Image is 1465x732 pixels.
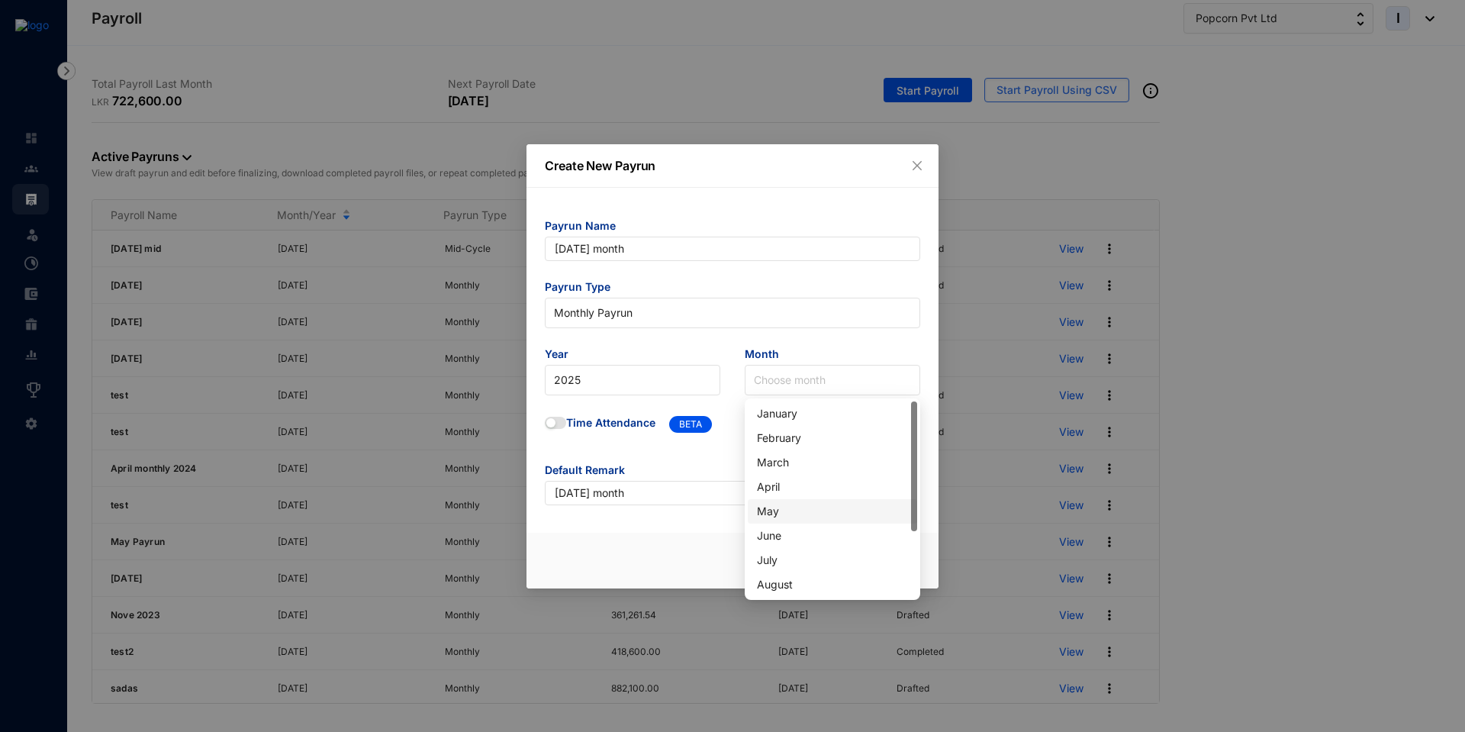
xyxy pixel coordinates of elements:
span: Default Remark [545,463,920,481]
div: April [757,479,908,495]
div: August [748,572,917,597]
div: January [757,405,908,422]
div: June [757,527,908,544]
span: Payrun Name [545,218,920,237]
button: Close [909,157,926,174]
input: Eg: Salary November [545,481,920,505]
div: March [748,450,917,475]
input: Eg: November Payrun [545,237,920,261]
span: Monthly Payrun [554,302,911,324]
span: BETA [669,416,712,433]
span: close [911,160,923,172]
div: May [748,499,917,524]
div: August [757,576,908,593]
span: 2025 [554,369,711,392]
div: July [748,548,917,572]
div: May [757,503,908,520]
span: Payrun Type [545,279,920,298]
div: July [757,552,908,569]
div: February [748,426,917,450]
span: Time Attendance [566,415,655,436]
div: January [748,401,917,426]
div: March [757,454,908,471]
p: Create New Payrun [545,156,920,175]
div: February [757,430,908,447]
span: Month [745,347,920,365]
div: April [748,475,917,499]
span: Year [545,347,720,365]
div: June [748,524,917,548]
